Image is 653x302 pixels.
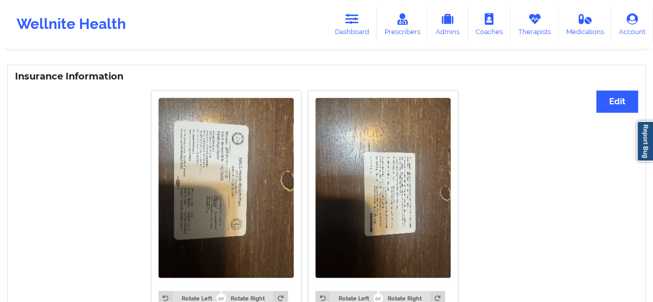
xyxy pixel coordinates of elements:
a: Prescribers [377,7,428,41]
h3: Insurance Information [15,71,638,83]
a: Medications [559,7,612,41]
a: Account [611,7,653,41]
a: Admins [427,7,468,41]
a: Coaches [468,7,511,41]
a: Therapists [511,7,559,41]
img: JEFFERY W LEGRAND [315,98,451,278]
a: Report Bug [636,121,653,162]
img: JEFFERY W LEGRAND [158,98,294,278]
a: Dashboard [327,7,377,41]
button: Edit [596,90,638,113]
